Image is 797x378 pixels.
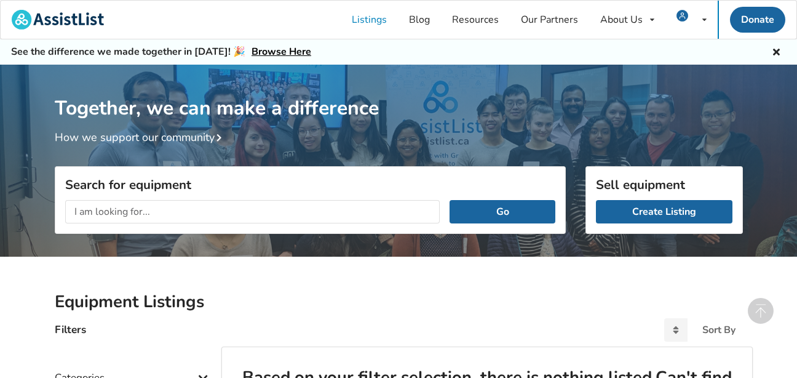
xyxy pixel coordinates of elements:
[450,200,555,223] button: Go
[702,325,736,335] div: Sort By
[730,7,785,33] a: Donate
[441,1,510,39] a: Resources
[252,45,311,58] a: Browse Here
[596,177,732,193] h3: Sell equipment
[596,200,732,223] a: Create Listing
[510,1,589,39] a: Our Partners
[55,323,86,337] h4: Filters
[398,1,441,39] a: Blog
[341,1,398,39] a: Listings
[55,130,227,145] a: How we support our community
[12,10,104,30] img: assistlist-logo
[600,15,643,25] div: About Us
[65,200,440,223] input: I am looking for...
[11,46,311,58] h5: See the difference we made together in [DATE]! 🎉
[65,177,555,193] h3: Search for equipment
[55,65,743,121] h1: Together, we can make a difference
[676,10,688,22] img: user icon
[55,291,743,313] h2: Equipment Listings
